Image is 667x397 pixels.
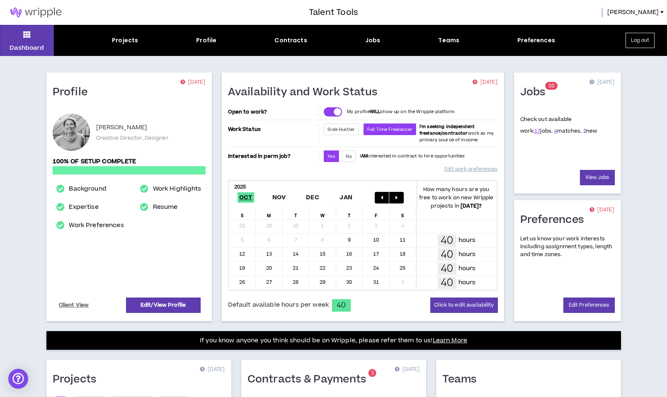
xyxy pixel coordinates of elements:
[228,300,329,310] span: Default available hours per week
[369,369,376,377] sup: 3
[247,373,373,386] h1: Contracts & Payments
[534,127,540,135] a: 17
[444,162,497,177] a: Edit work preferences
[416,185,497,210] p: How many hours are you free to work on new Wripple projects in
[430,298,497,313] button: Click to edit availability
[228,150,317,162] p: Interested in perm job?
[551,82,554,90] span: 0
[96,123,148,133] p: [PERSON_NAME]
[126,298,201,313] a: Edit/View Profile
[370,109,381,115] strong: WILL
[473,78,497,87] p: [DATE]
[438,36,459,45] div: Teams
[274,36,307,45] div: Contracts
[200,336,467,346] p: If you know anyone you think should be on Wripple, please refer them to us!
[112,36,138,45] div: Projects
[589,78,614,87] p: [DATE]
[69,184,106,194] a: Background
[371,370,374,377] span: 3
[534,127,553,135] span: jobs.
[583,127,597,135] span: new
[228,109,317,115] p: Open to work?
[360,153,465,160] p: I interested in contract to hire opportunities
[554,127,582,135] span: matches.
[200,366,225,374] p: [DATE]
[336,207,363,219] div: T
[69,220,124,230] a: Work Preferences
[520,235,615,259] p: Let us know your work interests including assignment types, length and time zones.
[304,192,321,203] span: Dec
[234,183,246,191] b: 2025
[545,82,558,90] sup: 10
[180,78,205,87] p: [DATE]
[363,207,390,219] div: F
[458,264,476,273] p: hours
[271,192,288,203] span: Nov
[458,236,476,245] p: hours
[153,202,178,212] a: Resume
[346,153,352,160] span: No
[365,36,381,45] div: Jobs
[520,86,552,99] h1: Jobs
[8,369,28,389] div: Open Intercom Messenger
[229,207,256,219] div: S
[589,206,614,214] p: [DATE]
[517,36,555,45] div: Preferences
[458,250,476,259] p: hours
[10,44,44,52] p: Dashboard
[554,127,557,135] a: 4
[461,202,482,210] b: [DATE] ?
[580,170,615,185] a: View Jobs
[228,86,384,99] h1: Availability and Work Status
[442,373,483,386] h1: Teams
[420,123,494,143] span: work as my primary source of income
[196,36,216,45] div: Profile
[309,6,358,19] h3: Talent Tools
[626,33,655,48] button: Log out
[390,207,417,219] div: S
[53,86,94,99] h1: Profile
[58,298,90,312] a: Client View
[256,207,283,219] div: M
[238,192,254,203] span: Oct
[327,153,335,160] span: Yes
[338,192,354,203] span: Jan
[520,213,590,227] h1: Preferences
[347,109,454,115] p: My profile show up on the Wripple platform
[563,298,615,313] a: Edit Preferences
[53,157,206,166] p: 100% of setup complete
[458,278,476,287] p: hours
[607,8,659,17] span: [PERSON_NAME]
[548,82,551,90] span: 1
[69,202,98,212] a: Expertise
[583,127,586,135] a: 2
[420,123,475,136] b: I'm seeking independent freelance/contractor
[153,184,201,194] a: Work Highlights
[395,366,420,374] p: [DATE]
[361,153,368,159] strong: AM
[327,126,355,133] span: Side Hustler
[309,207,336,219] div: W
[96,134,169,142] p: Creative Director, Designer
[520,116,597,135] p: Check out available work:
[53,114,90,151] div: Jenny R.
[433,336,467,345] a: Learn More
[53,373,103,386] h1: Projects
[283,207,310,219] div: T
[228,123,317,135] p: Work Status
